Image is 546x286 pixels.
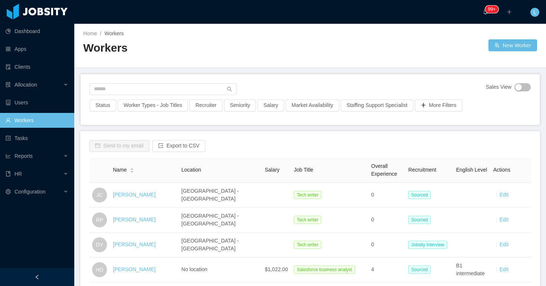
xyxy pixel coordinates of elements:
[507,9,512,14] i: icon: plus
[227,87,232,92] i: icon: search
[178,257,262,282] td: No location
[6,82,11,87] i: icon: solution
[500,241,508,247] a: Edit
[408,191,431,199] span: Sourced
[265,266,288,272] span: $1,022.00
[368,233,405,257] td: 0
[368,183,405,208] td: 0
[130,167,134,172] div: Sort
[483,9,488,14] i: icon: bell
[408,241,447,249] span: Jobsity Interview
[408,167,436,173] span: Recruitment
[14,82,37,88] span: Allocation
[408,266,431,274] span: Sourced
[453,257,490,282] td: B1 intermediate
[294,167,313,173] span: Job Title
[408,216,431,224] span: Sourced
[6,153,11,159] i: icon: line-chart
[294,241,321,249] span: Tech writer
[265,167,280,173] span: Salary
[96,262,104,277] span: HO
[83,40,310,56] h2: Workers
[100,30,101,36] span: /
[104,30,124,36] span: Workers
[189,100,222,111] button: Recruiter
[113,192,156,198] a: [PERSON_NAME]
[368,208,405,233] td: 0
[500,266,508,272] a: Edit
[6,95,68,110] a: icon: robotUsers
[152,140,205,152] button: icon: exportExport to CSV
[178,233,262,257] td: [GEOGRAPHIC_DATA] - [GEOGRAPHIC_DATA]
[486,83,511,91] span: Sales View
[493,167,510,173] span: Actions
[294,266,355,274] span: Salesforce business analyst
[130,167,134,169] i: icon: caret-up
[257,100,284,111] button: Salary
[14,171,22,177] span: HR
[485,6,498,13] sup: 2145
[118,100,188,111] button: Worker Types - Job Titles
[90,100,116,111] button: Status
[6,59,68,74] a: icon: auditClients
[113,266,156,272] a: [PERSON_NAME]
[6,113,68,128] a: icon: userWorkers
[415,100,462,111] button: icon: plusMore Filters
[408,266,434,272] a: Sourced
[6,171,11,176] i: icon: book
[14,189,45,195] span: Configuration
[96,188,103,202] span: JC
[6,189,11,194] i: icon: setting
[181,167,201,173] span: Location
[500,217,508,222] a: Edit
[178,183,262,208] td: [GEOGRAPHIC_DATA] - [GEOGRAPHIC_DATA]
[6,42,68,56] a: icon: appstoreApps
[408,192,434,198] a: Sourced
[341,100,413,111] button: Staffing Support Specialist
[408,241,450,247] a: Jobsity Interview
[408,217,434,222] a: Sourced
[83,30,97,36] a: Home
[371,163,397,177] span: Overall Experience
[14,153,33,159] span: Reports
[113,241,156,247] a: [PERSON_NAME]
[488,39,537,51] button: icon: usergroup-addNew Worker
[178,208,262,233] td: [GEOGRAPHIC_DATA] - [GEOGRAPHIC_DATA]
[96,237,103,252] span: DY
[96,212,103,227] span: RP
[368,257,405,282] td: 4
[286,100,339,111] button: Market Availability
[113,166,127,174] span: Name
[500,192,508,198] a: Edit
[533,8,536,17] span: L
[130,170,134,172] i: icon: caret-down
[294,216,321,224] span: Tech writer
[224,100,256,111] button: Seniority
[456,167,487,173] span: English Level
[6,131,68,146] a: icon: profileTasks
[6,24,68,39] a: icon: pie-chartDashboard
[113,217,156,222] a: [PERSON_NAME]
[294,191,321,199] span: Tech writer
